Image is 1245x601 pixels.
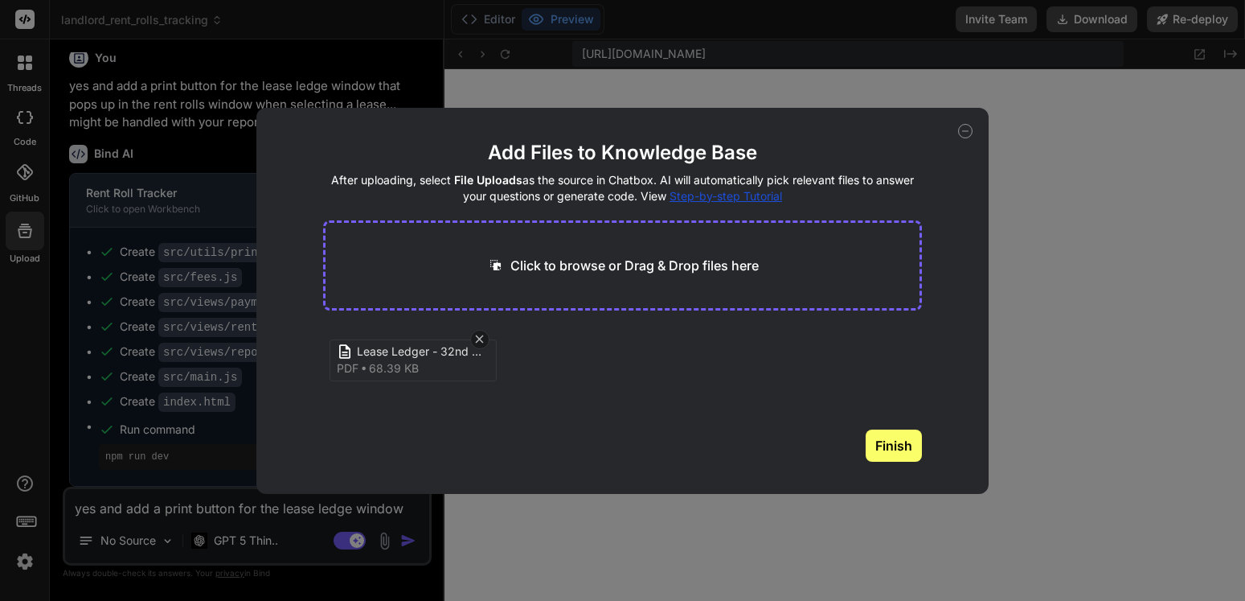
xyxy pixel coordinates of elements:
p: Click to browse or Drag & Drop files here [510,256,759,275]
h4: After uploading, select as the source in Chatbox. AI will automatically pick relevant files to an... [323,172,922,204]
button: Finish [866,430,922,462]
span: File Uploads [454,173,522,187]
h2: Add Files to Knowledge Base [323,140,922,166]
span: Step-by-step Tutorial [670,189,782,203]
span: Lease Ledger - 32nd St _ [357,344,485,360]
span: pdf [337,360,358,377]
span: 68.39 KB [369,360,419,377]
